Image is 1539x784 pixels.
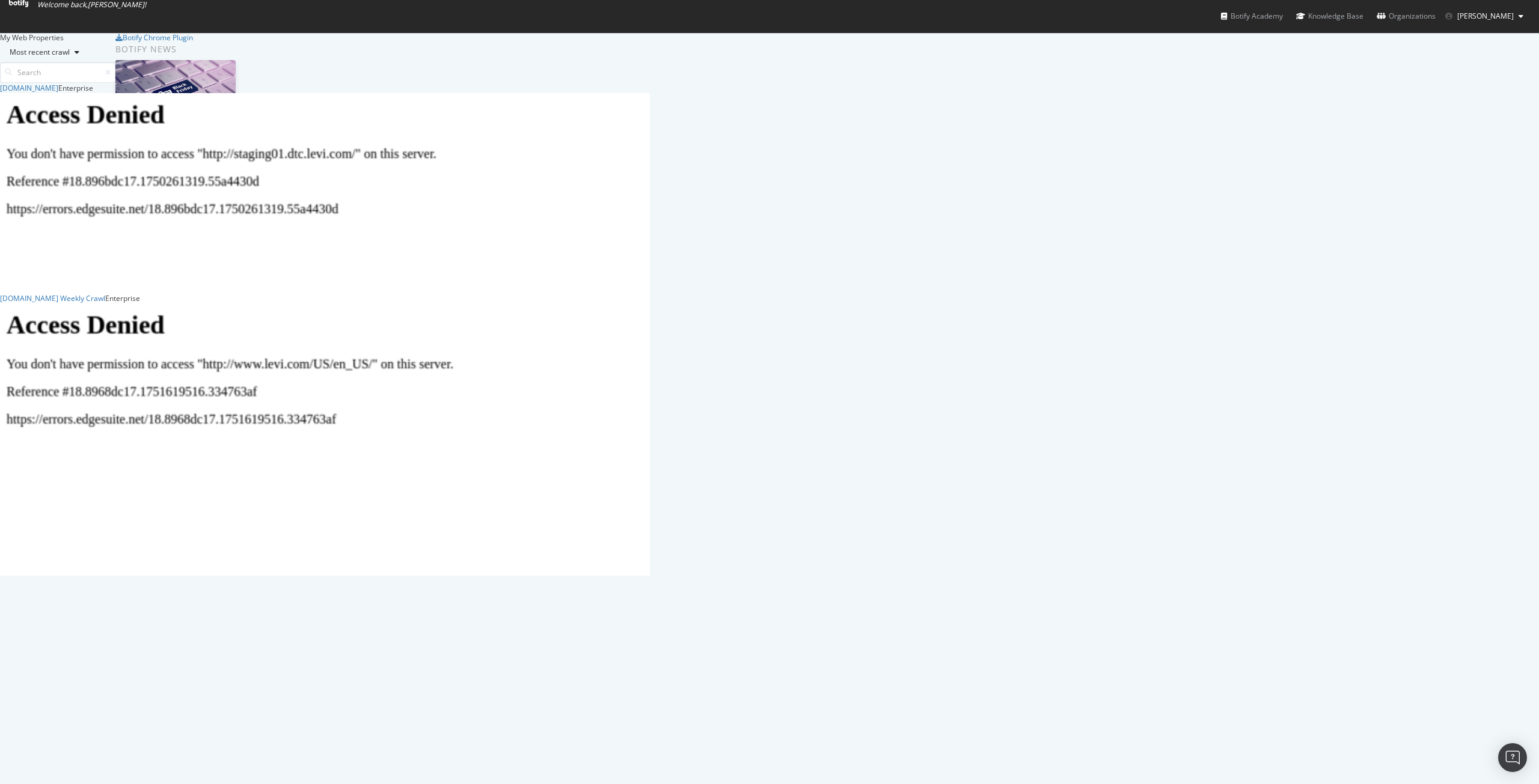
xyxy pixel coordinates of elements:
[10,49,70,56] div: Most recent crawl
[1498,743,1527,772] div: Open Intercom Messenger
[115,60,236,123] img: Prepare for Black Friday 2025 by Prioritizing AI Search Visibility
[115,32,193,43] a: Botify Chrome Plugin
[1457,11,1514,21] span: Richard Hanrahan
[105,293,140,303] div: Enterprise
[1436,7,1533,26] button: [PERSON_NAME]
[115,43,370,56] div: Botify news
[123,32,193,43] div: Botify Chrome Plugin
[1377,10,1436,22] div: Organizations
[1221,10,1283,22] div: Botify Academy
[58,83,93,93] div: Enterprise
[1296,10,1363,22] div: Knowledge Base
